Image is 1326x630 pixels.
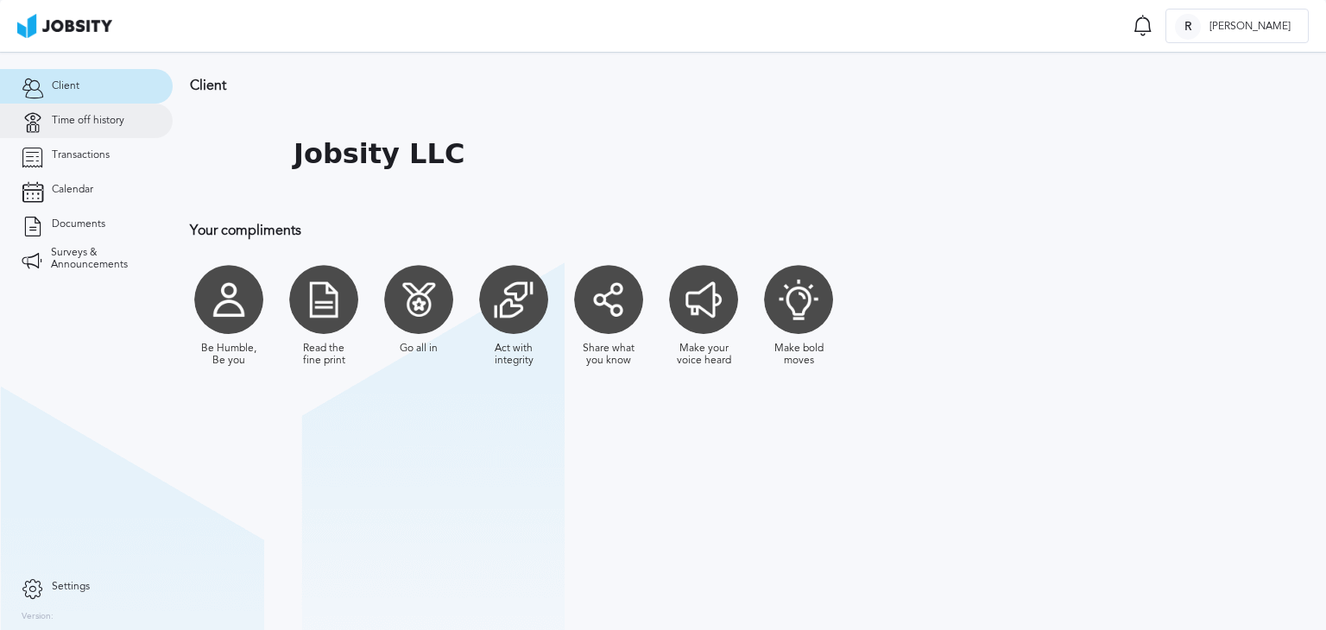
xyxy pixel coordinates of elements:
div: Go all in [400,343,438,355]
span: Transactions [52,149,110,161]
div: Be Humble, Be you [199,343,259,367]
span: Client [52,80,79,92]
span: Settings [52,581,90,593]
label: Version: [22,612,54,622]
button: R[PERSON_NAME] [1165,9,1309,43]
h1: Jobsity LLC [294,138,464,170]
div: R [1175,14,1201,40]
span: Surveys & Announcements [51,247,151,271]
div: Make your voice heard [673,343,734,367]
div: Act with integrity [483,343,544,367]
span: Documents [52,218,105,230]
h3: Your compliments [190,223,1127,238]
div: Share what you know [578,343,639,367]
h3: Client [190,78,1127,93]
span: Time off history [52,115,124,127]
div: Read the fine print [294,343,354,367]
img: ab4bad089aa723f57921c736e9817d99.png [17,14,112,38]
div: Make bold moves [768,343,829,367]
span: [PERSON_NAME] [1201,21,1299,33]
span: Calendar [52,184,93,196]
